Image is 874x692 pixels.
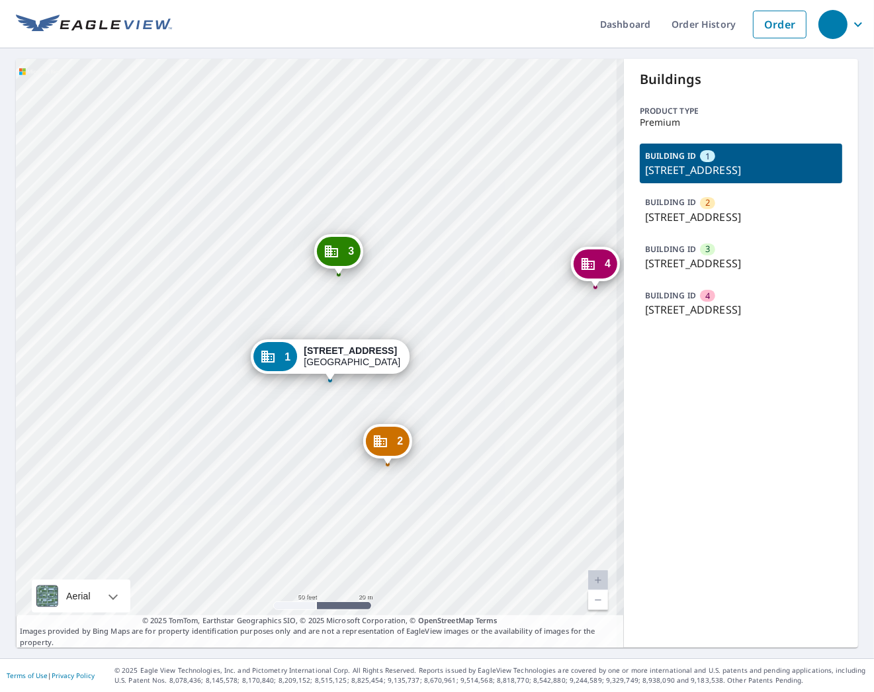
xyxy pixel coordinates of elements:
[605,259,611,269] span: 4
[640,117,842,128] p: Premium
[52,671,95,680] a: Privacy Policy
[705,150,710,163] span: 1
[640,105,842,117] p: Product type
[705,290,710,302] span: 4
[588,590,608,610] a: Current Level 19, Zoom Out
[7,671,48,680] a: Terms of Use
[363,424,412,465] div: Dropped pin, building 2, Commercial property, 1225 7th Ave N Nashville, TN 37208
[304,345,400,368] div: [GEOGRAPHIC_DATA]
[645,302,837,318] p: [STREET_ADDRESS]
[114,666,867,685] p: © 2025 Eagle View Technologies, Inc. and Pictometry International Corp. All Rights Reserved. Repo...
[588,570,608,590] a: Current Level 19, Zoom In Disabled
[142,615,498,627] span: © 2025 TomTom, Earthstar Geographics SIO, © 2025 Microsoft Corporation, ©
[16,615,624,648] p: Images provided by Bing Maps are for property identification purposes only and are not a represen...
[705,196,710,209] span: 2
[645,290,696,301] p: BUILDING ID
[476,615,498,625] a: Terms
[397,436,403,446] span: 2
[571,247,620,288] div: Dropped pin, building 4, Commercial property, 1228 7th Ave N Nashville, TN 37208
[645,150,696,161] p: BUILDING ID
[62,580,95,613] div: Aerial
[418,615,474,625] a: OpenStreetMap
[304,345,397,356] strong: [STREET_ADDRESS]
[32,580,130,613] div: Aerial
[640,69,842,89] p: Buildings
[251,339,410,380] div: Dropped pin, building 1, Commercial property, 1227 7th Ave N Nashville, TN 37208
[645,255,837,271] p: [STREET_ADDRESS]
[753,11,807,38] a: Order
[705,243,710,255] span: 3
[348,246,354,256] span: 3
[16,15,172,34] img: EV Logo
[645,209,837,225] p: [STREET_ADDRESS]
[645,162,837,178] p: [STREET_ADDRESS]
[645,196,696,208] p: BUILDING ID
[314,234,363,275] div: Dropped pin, building 3, Commercial property, 1223 7th Ave N Nashville, TN 37208
[284,352,290,362] span: 1
[645,243,696,255] p: BUILDING ID
[7,671,95,679] p: |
